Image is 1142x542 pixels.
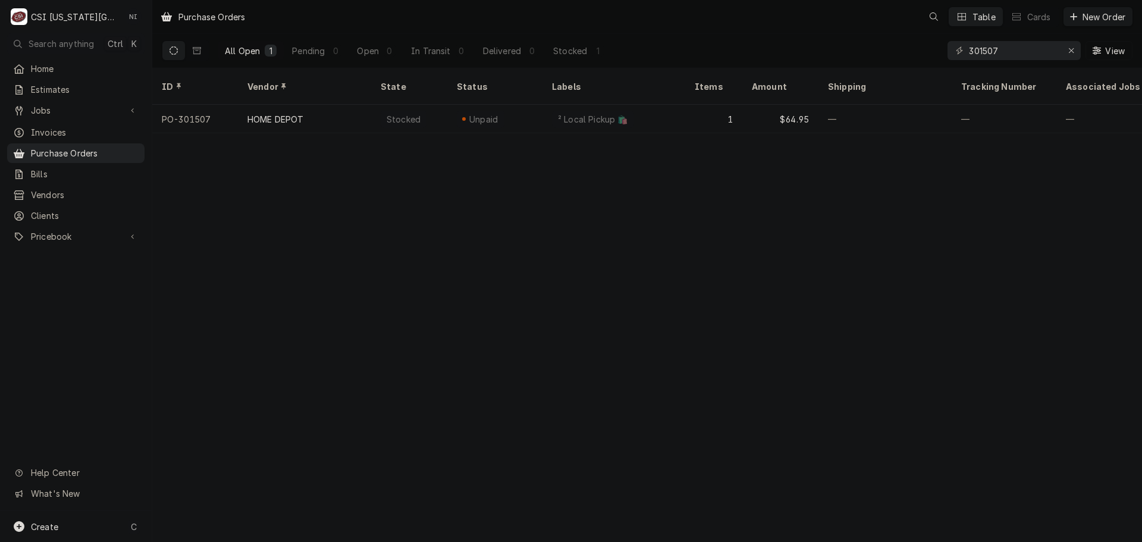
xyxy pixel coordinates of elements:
[483,45,521,57] div: Delivered
[594,45,601,57] div: 1
[332,45,339,57] div: 0
[131,521,137,533] span: C
[7,164,145,184] a: Bills
[961,80,1047,93] div: Tracking Number
[7,463,145,483] a: Go to Help Center
[31,83,139,96] span: Estimates
[125,8,142,25] div: NI
[552,80,676,93] div: Labels
[7,484,145,503] a: Go to What's New
[685,105,742,133] div: 1
[969,41,1058,60] input: Keyword search
[7,143,145,163] a: Purchase Orders
[411,45,451,57] div: In Transit
[7,206,145,225] a: Clients
[828,80,942,93] div: Shipping
[385,113,422,126] div: Stocked
[31,487,137,500] span: What's New
[31,147,139,159] span: Purchase Orders
[247,80,359,93] div: Vendor
[1080,11,1128,23] span: New Order
[125,8,142,25] div: Nate Ingram's Avatar
[952,105,1056,133] div: —
[31,126,139,139] span: Invoices
[31,168,139,180] span: Bills
[31,62,139,75] span: Home
[7,185,145,205] a: Vendors
[553,45,587,57] div: Stocked
[7,227,145,246] a: Go to Pricebook
[557,113,629,126] div: ² Local Pickup 🛍️
[11,8,27,25] div: CSI Kansas City's Avatar
[818,105,952,133] div: —
[247,113,304,126] div: HOME DEPOT
[1103,45,1127,57] span: View
[31,11,118,23] div: CSI [US_STATE][GEOGRAPHIC_DATA]
[108,37,123,50] span: Ctrl
[457,80,531,93] div: Status
[292,45,325,57] div: Pending
[7,33,145,54] button: Search anythingCtrlK
[7,59,145,79] a: Home
[381,80,438,93] div: State
[1062,41,1081,60] button: Erase input
[31,104,121,117] span: Jobs
[11,8,27,25] div: C
[695,80,730,93] div: Items
[468,113,500,126] div: Unpaid
[528,45,535,57] div: 0
[152,105,238,133] div: PO-301507
[225,45,260,57] div: All Open
[7,80,145,99] a: Estimates
[458,45,465,57] div: 0
[7,123,145,142] a: Invoices
[1085,41,1132,60] button: View
[31,466,137,479] span: Help Center
[386,45,393,57] div: 0
[29,37,94,50] span: Search anything
[742,105,818,133] div: $64.95
[162,80,226,93] div: ID
[972,11,996,23] div: Table
[31,209,139,222] span: Clients
[752,80,807,93] div: Amount
[924,7,943,26] button: Open search
[1063,7,1132,26] button: New Order
[31,230,121,243] span: Pricebook
[7,101,145,120] a: Go to Jobs
[31,522,58,532] span: Create
[31,189,139,201] span: Vendors
[267,45,274,57] div: 1
[357,45,379,57] div: Open
[131,37,137,50] span: K
[1027,11,1051,23] div: Cards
